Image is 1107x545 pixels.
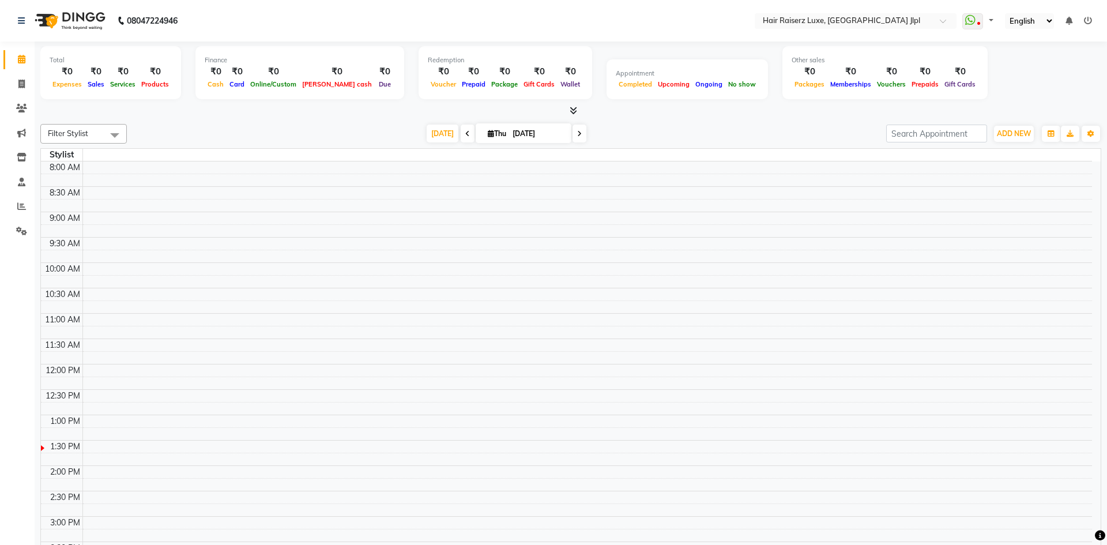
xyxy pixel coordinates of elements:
[29,5,108,37] img: logo
[48,441,82,453] div: 1:30 PM
[459,80,488,88] span: Prepaid
[48,415,82,427] div: 1:00 PM
[50,65,85,78] div: ₹0
[107,65,138,78] div: ₹0
[41,149,82,161] div: Stylist
[247,65,299,78] div: ₹0
[909,80,942,88] span: Prepaids
[107,80,138,88] span: Services
[725,80,759,88] span: No show
[43,339,82,351] div: 11:30 AM
[655,80,692,88] span: Upcoming
[375,65,395,78] div: ₹0
[85,65,107,78] div: ₹0
[48,129,88,138] span: Filter Stylist
[205,65,227,78] div: ₹0
[558,65,583,78] div: ₹0
[48,466,82,478] div: 2:00 PM
[50,80,85,88] span: Expenses
[138,80,172,88] span: Products
[558,80,583,88] span: Wallet
[997,129,1031,138] span: ADD NEW
[509,125,567,142] input: 2025-09-04
[488,65,521,78] div: ₹0
[488,80,521,88] span: Package
[138,65,172,78] div: ₹0
[792,80,827,88] span: Packages
[299,80,375,88] span: [PERSON_NAME] cash
[43,263,82,275] div: 10:00 AM
[874,65,909,78] div: ₹0
[50,55,172,65] div: Total
[376,80,394,88] span: Due
[127,5,178,37] b: 08047224946
[521,80,558,88] span: Gift Cards
[247,80,299,88] span: Online/Custom
[874,80,909,88] span: Vouchers
[47,212,82,224] div: 9:00 AM
[942,80,978,88] span: Gift Cards
[43,314,82,326] div: 11:00 AM
[886,125,987,142] input: Search Appointment
[428,80,459,88] span: Voucher
[428,55,583,65] div: Redemption
[428,65,459,78] div: ₹0
[205,55,395,65] div: Finance
[827,65,874,78] div: ₹0
[47,161,82,174] div: 8:00 AM
[43,390,82,402] div: 12:30 PM
[47,238,82,250] div: 9:30 AM
[485,129,509,138] span: Thu
[205,80,227,88] span: Cash
[909,65,942,78] div: ₹0
[692,80,725,88] span: Ongoing
[43,288,82,300] div: 10:30 AM
[43,364,82,377] div: 12:00 PM
[792,55,978,65] div: Other sales
[299,65,375,78] div: ₹0
[427,125,458,142] span: [DATE]
[942,65,978,78] div: ₹0
[616,80,655,88] span: Completed
[47,187,82,199] div: 8:30 AM
[227,80,247,88] span: Card
[521,65,558,78] div: ₹0
[792,65,827,78] div: ₹0
[48,491,82,503] div: 2:30 PM
[48,517,82,529] div: 3:00 PM
[827,80,874,88] span: Memberships
[616,69,759,78] div: Appointment
[85,80,107,88] span: Sales
[459,65,488,78] div: ₹0
[994,126,1034,142] button: ADD NEW
[227,65,247,78] div: ₹0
